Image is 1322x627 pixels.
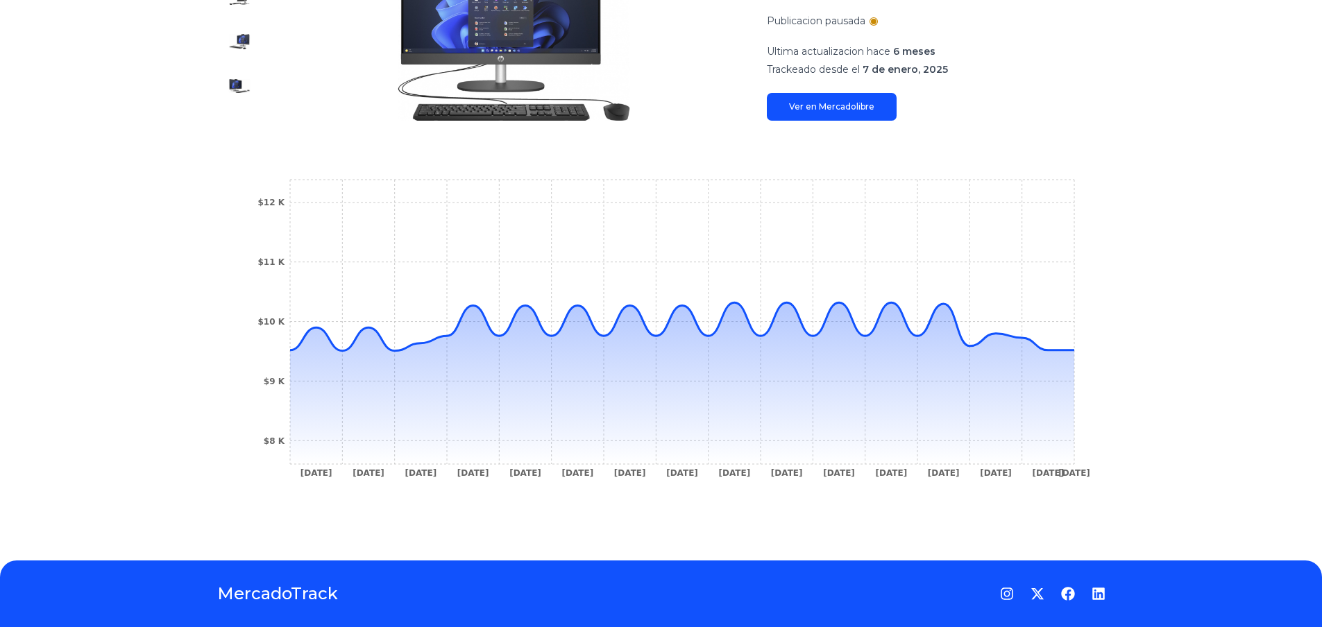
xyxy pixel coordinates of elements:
[767,14,865,28] p: Publicacion pausada
[1031,587,1044,601] a: Twitter
[767,93,897,121] a: Ver en Mercadolibre
[257,257,285,267] tspan: $11 K
[666,468,698,478] tspan: [DATE]
[823,468,855,478] tspan: [DATE]
[300,468,332,478] tspan: [DATE]
[263,436,285,446] tspan: $8 K
[257,198,285,207] tspan: $12 K
[1058,468,1090,478] tspan: [DATE]
[980,468,1012,478] tspan: [DATE]
[457,468,489,478] tspan: [DATE]
[1032,468,1064,478] tspan: [DATE]
[1092,587,1105,601] a: LinkedIn
[927,468,959,478] tspan: [DATE]
[228,31,251,53] img: All in one HP g10 ProOne 245 23.8" procesador AMD Ryzen 3 8GB de Ram - 256GB SSD - 127V
[1000,587,1014,601] a: Instagram
[718,468,750,478] tspan: [DATE]
[893,45,935,58] span: 6 meses
[767,63,860,76] span: Trackeado desde el
[509,468,541,478] tspan: [DATE]
[405,468,437,478] tspan: [DATE]
[863,63,948,76] span: 7 de enero, 2025
[217,583,338,605] a: MercadoTrack
[228,75,251,97] img: All in one HP g10 ProOne 245 23.8" procesador AMD Ryzen 3 8GB de Ram - 256GB SSD - 127V
[257,317,285,327] tspan: $10 K
[1061,587,1075,601] a: Facebook
[767,45,890,58] span: Ultima actualizacion hace
[875,468,907,478] tspan: [DATE]
[613,468,645,478] tspan: [DATE]
[770,468,802,478] tspan: [DATE]
[263,377,285,386] tspan: $9 K
[353,468,384,478] tspan: [DATE]
[561,468,593,478] tspan: [DATE]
